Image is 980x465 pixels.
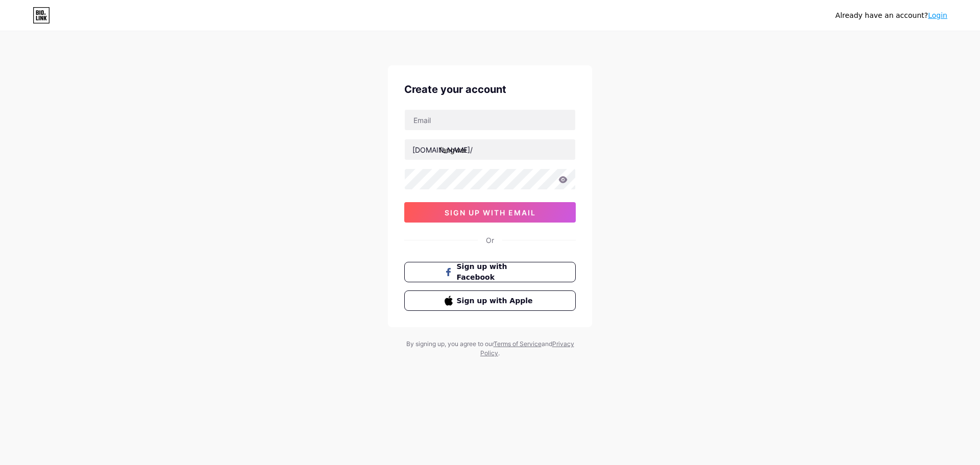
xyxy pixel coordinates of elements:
div: [DOMAIN_NAME]/ [412,144,473,155]
input: username [405,139,575,160]
div: Or [486,235,494,246]
button: sign up with email [404,202,576,223]
span: Sign up with Facebook [457,261,536,283]
a: Terms of Service [494,340,542,348]
span: sign up with email [445,208,536,217]
span: Sign up with Apple [457,296,536,306]
div: By signing up, you agree to our and . [403,339,577,358]
button: Sign up with Apple [404,290,576,311]
input: Email [405,110,575,130]
button: Sign up with Facebook [404,262,576,282]
div: Already have an account? [836,10,947,21]
div: Create your account [404,82,576,97]
a: Login [928,11,947,19]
